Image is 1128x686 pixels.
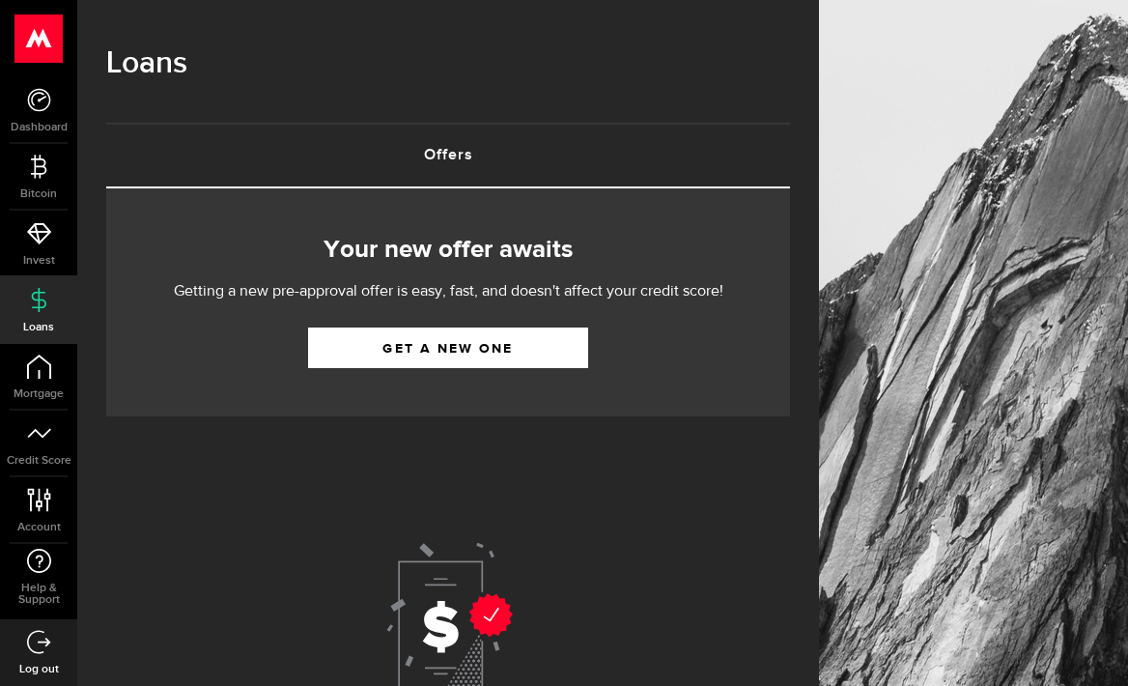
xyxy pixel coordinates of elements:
h2: Your new offer awaits [135,230,761,271]
p: Getting a new pre-approval offer is easy, fast, and doesn't affect your credit score! [135,280,761,303]
a: Offers [106,125,790,186]
h1: Loans [106,39,790,89]
iframe: LiveChat chat widget [1047,605,1128,686]
a: Get a new one [308,328,588,368]
ul: Tabs Navigation [106,123,790,188]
